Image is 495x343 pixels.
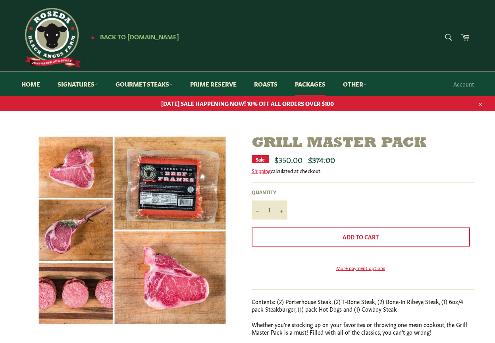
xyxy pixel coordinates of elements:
a: Roasts [246,72,285,96]
a: Packages [287,72,333,96]
span: ★ [91,34,95,40]
s: $374.00 [308,154,335,165]
a: More payment options [252,264,470,271]
img: Grill Master Pack [38,135,227,326]
span: Add to Cart [343,233,379,241]
h1: Grill Master Pack [252,135,474,152]
span: $350.00 [274,154,302,165]
button: Add to Cart [252,227,470,247]
div: calculated at checkout. [252,167,474,174]
a: Signatures [50,72,106,96]
a: ★ Back to [DOMAIN_NAME] [87,34,179,40]
p: Contents: (2) Porterhouse Steak, (2) T-Bone Steak, (2) Bone-In Ribeye Steak, (1) 6oz/4 pack Steak... [252,298,474,313]
a: Gourmet Steaks [108,72,181,96]
a: Home [13,72,48,96]
a: Shipping [252,167,271,174]
p: Whether you're stocking up on your favorites or throwing one mean cookout, the Grill Master Pack ... [252,321,474,336]
a: Account [449,72,478,96]
div: Sale [252,155,269,163]
span: Back to [DOMAIN_NAME] [100,32,179,40]
button: Increase item quantity by one [275,200,287,220]
label: Quantity [252,189,287,195]
a: Prime Reserve [182,72,245,96]
a: Other [335,72,375,96]
button: Reduce item quantity by one [252,200,264,220]
img: Roseda Beef [21,8,81,67]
